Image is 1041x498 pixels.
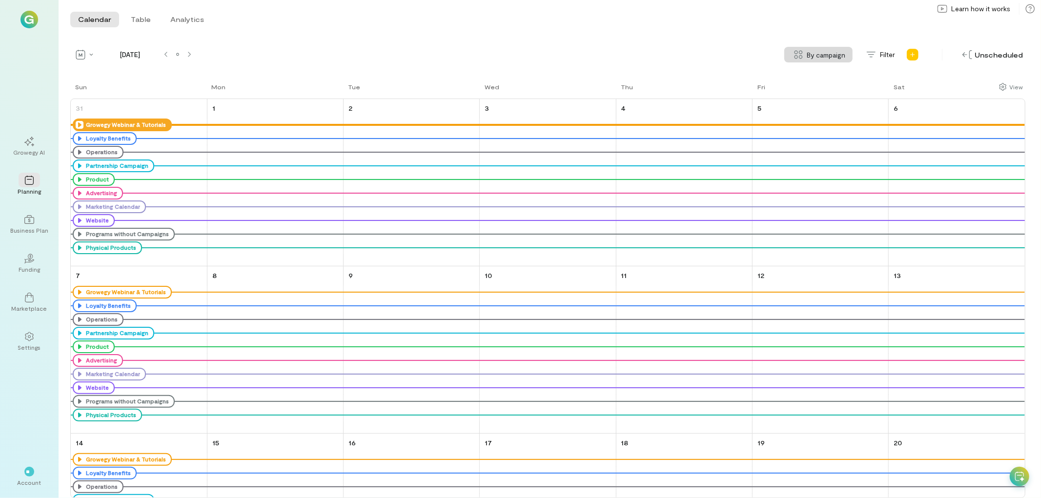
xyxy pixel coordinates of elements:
[73,453,172,466] div: Growegy Webinar & Tutorials
[12,304,47,312] div: Marketplace
[807,50,846,60] span: By campaign
[755,268,766,282] a: September 12, 2025
[83,135,131,142] div: Loyalty Benefits
[619,101,628,115] a: September 4, 2025
[73,409,142,421] div: Physical Products
[73,286,172,299] div: Growegy Webinar & Tutorials
[83,217,109,224] div: Website
[83,343,109,351] div: Product
[83,162,148,170] div: Partnership Campaign
[74,436,85,450] a: September 14, 2025
[960,47,1025,62] div: Unscheduled
[755,101,763,115] a: September 5, 2025
[123,12,159,27] button: Table
[619,268,629,282] a: September 11, 2025
[83,370,140,378] div: Marketing Calendar
[483,101,491,115] a: September 3, 2025
[83,411,136,419] div: Physical Products
[18,343,41,351] div: Settings
[212,83,226,91] div: Mon
[73,132,137,145] div: Loyalty Benefits
[12,285,47,320] a: Marketplace
[73,119,172,131] div: Growegy Webinar & Tutorials
[73,299,137,312] div: Loyalty Benefits
[83,469,131,477] div: Loyalty Benefits
[207,82,228,99] a: Monday
[10,226,48,234] div: Business Plan
[343,82,362,99] a: Tuesday
[83,357,117,364] div: Advertising
[752,99,888,266] td: September 5, 2025
[12,207,47,242] a: Business Plan
[73,368,146,380] div: Marketing Calendar
[70,82,89,99] a: Sunday
[73,467,137,479] div: Loyalty Benefits
[73,146,123,159] div: Operations
[347,268,355,282] a: September 9, 2025
[889,266,1025,434] td: September 13, 2025
[997,80,1025,94] div: Show columns
[757,83,765,91] div: Fri
[12,168,47,203] a: Planning
[889,82,907,99] a: Saturday
[73,200,146,213] div: Marketing Calendar
[616,266,752,434] td: September 11, 2025
[83,329,148,337] div: Partnership Campaign
[892,101,900,115] a: September 6, 2025
[101,50,160,60] span: [DATE]
[74,101,85,115] a: August 31, 2025
[752,266,888,434] td: September 12, 2025
[73,340,115,353] div: Product
[83,316,118,323] div: Operations
[18,478,41,486] div: Account
[83,288,166,296] div: Growegy Webinar & Tutorials
[485,83,499,91] div: Wed
[83,398,169,405] div: Programs without Campaigns
[18,187,41,195] div: Planning
[73,354,123,367] div: Advertising
[210,436,221,450] a: September 15, 2025
[892,268,903,282] a: September 13, 2025
[83,244,136,252] div: Physical Products
[755,436,767,450] a: September 19, 2025
[73,395,175,408] div: Programs without Campaigns
[83,203,140,211] div: Marketing Calendar
[210,268,219,282] a: September 8, 2025
[480,266,616,434] td: September 10, 2025
[210,101,217,115] a: September 1, 2025
[73,214,115,227] div: Website
[73,480,123,493] div: Operations
[73,228,175,240] div: Programs without Campaigns
[83,456,166,463] div: Growegy Webinar & Tutorials
[70,12,119,27] button: Calendar
[12,324,47,359] a: Settings
[83,121,166,129] div: Growegy Webinar & Tutorials
[83,189,117,197] div: Advertising
[71,99,207,266] td: August 31, 2025
[19,265,40,273] div: Funding
[619,436,631,450] a: September 18, 2025
[1009,82,1023,91] div: View
[480,82,501,99] a: Wednesday
[753,82,767,99] a: Friday
[880,50,895,60] span: Filter
[73,241,142,254] div: Physical Products
[73,187,123,199] div: Advertising
[344,99,480,266] td: September 2, 2025
[207,266,343,434] td: September 8, 2025
[889,99,1025,266] td: September 6, 2025
[616,99,752,266] td: September 4, 2025
[73,173,115,186] div: Product
[73,313,123,326] div: Operations
[348,83,360,91] div: Tue
[207,99,343,266] td: September 1, 2025
[480,99,616,266] td: September 3, 2025
[894,83,905,91] div: Sat
[14,148,45,156] div: Growegy AI
[74,268,82,282] a: September 7, 2025
[73,327,154,339] div: Partnership Campaign
[83,483,118,491] div: Operations
[483,268,494,282] a: September 10, 2025
[73,159,154,172] div: Partnership Campaign
[73,381,115,394] div: Website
